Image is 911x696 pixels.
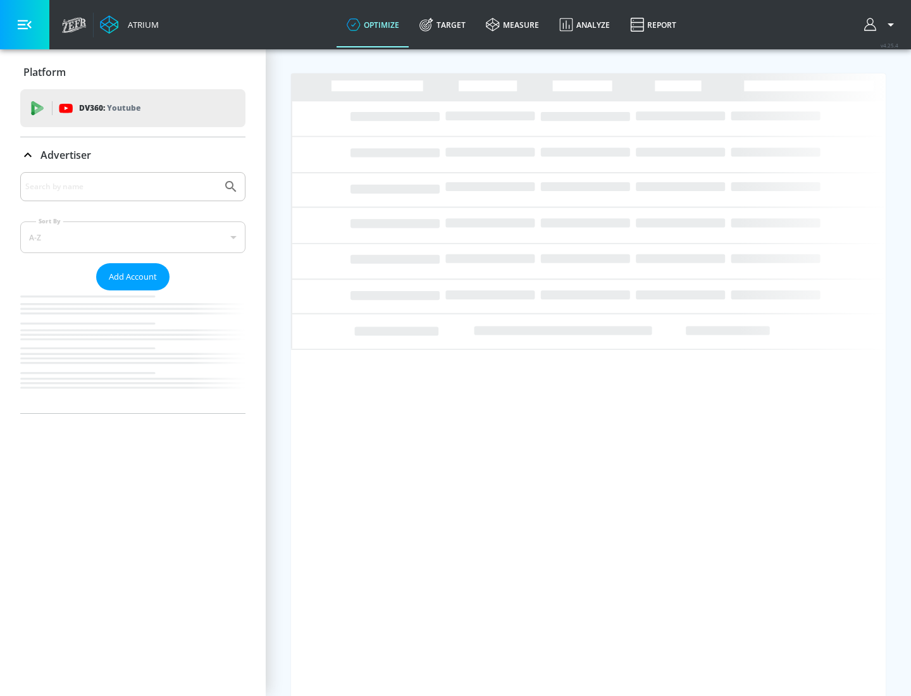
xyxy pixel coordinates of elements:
[109,270,157,284] span: Add Account
[123,19,159,30] div: Atrium
[36,217,63,225] label: Sort By
[79,101,140,115] p: DV360:
[20,137,245,173] div: Advertiser
[20,54,245,90] div: Platform
[96,263,170,290] button: Add Account
[100,15,159,34] a: Atrium
[40,148,91,162] p: Advertiser
[107,101,140,115] p: Youtube
[20,221,245,253] div: A-Z
[476,2,549,47] a: measure
[23,65,66,79] p: Platform
[620,2,686,47] a: Report
[881,42,898,49] span: v 4.25.4
[25,178,217,195] input: Search by name
[549,2,620,47] a: Analyze
[337,2,409,47] a: optimize
[20,89,245,127] div: DV360: Youtube
[20,290,245,413] nav: list of Advertiser
[409,2,476,47] a: Target
[20,172,245,413] div: Advertiser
